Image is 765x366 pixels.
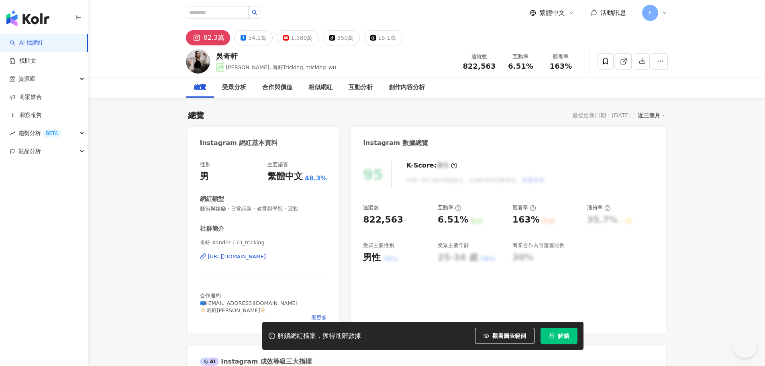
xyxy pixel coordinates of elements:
span: 合作邀約 📪[EMAIL_ADDRESS][DOMAIN_NAME] 👇🏻奇軒[PERSON_NAME]👇🏻 [200,292,298,313]
div: 82.3萬 [204,32,224,43]
button: 1,580萬 [277,30,319,45]
div: 受眾主要年齡 [438,242,469,249]
div: 網紅類型 [200,195,224,203]
div: 受眾主要性別 [363,242,394,249]
button: 350萬 [323,30,360,45]
button: 觀看圖表範例 [475,328,534,344]
button: 54.1萬 [234,30,273,45]
a: 洞察報告 [10,111,42,119]
span: 競品分析 [18,142,41,160]
span: 48.3% [305,174,327,183]
img: KOL Avatar [186,49,210,74]
div: 主要語言 [267,161,288,168]
div: 近三個月 [638,110,666,121]
div: 追蹤數 [363,204,379,211]
div: 漲粉率 [587,204,611,211]
div: 822,563 [363,214,403,226]
div: 繁體中文 [267,170,303,183]
div: 合作與價值 [262,83,292,92]
span: 822,563 [463,62,496,70]
button: 解鎖 [541,328,577,344]
div: 性別 [200,161,210,168]
span: 觀看圖表範例 [492,333,526,339]
div: Instagram 成效等級三大指標 [200,357,312,366]
div: 最後更新日期：[DATE] [572,112,630,119]
div: 互動率 [506,53,536,61]
span: 資源庫 [18,70,35,88]
a: searchAI 找網紅 [10,39,43,47]
div: 創作內容分析 [389,83,425,92]
div: 吳奇軒 [216,51,337,61]
div: 男性 [363,251,381,264]
span: 奇軒 Xander | 73_tricking [200,239,327,246]
div: 互動率 [438,204,461,211]
div: 163% [512,214,540,226]
span: [PERSON_NAME], 奇軒Tricking, tricking_wu [226,64,337,70]
span: search [252,10,257,15]
div: 1,580萬 [291,32,312,43]
div: Instagram 數據總覽 [363,139,428,147]
span: 163% [550,62,572,70]
div: 觀看率 [546,53,576,61]
a: 找貼文 [10,57,36,65]
div: 15.1萬 [378,32,396,43]
button: 15.1萬 [364,30,402,45]
img: logo [6,10,49,27]
button: 82.3萬 [186,30,231,45]
span: 6.51% [508,62,533,70]
span: 看更多 [311,314,327,321]
span: F [648,8,651,17]
span: lock [549,333,555,339]
span: 解鎖 [558,333,569,339]
div: BETA [43,129,61,137]
div: 男 [200,170,209,183]
a: 商案媒合 [10,93,42,101]
div: 受眾分析 [222,83,246,92]
div: 總覽 [188,110,204,121]
div: [URL][DOMAIN_NAME] [208,253,266,260]
div: 商業合作內容覆蓋比例 [512,242,565,249]
div: AI [200,358,219,366]
div: 互動分析 [349,83,373,92]
div: 54.1萬 [248,32,266,43]
span: 藝術與娛樂 · 日常話題 · 教育與學習 · 運動 [200,205,327,213]
div: 總覽 [194,83,206,92]
a: [URL][DOMAIN_NAME] [200,253,327,260]
div: 相似網紅 [308,83,333,92]
div: K-Score : [406,161,457,170]
div: 6.51% [438,214,468,226]
span: 活動訊息 [600,9,626,16]
span: 趨勢分析 [18,124,61,142]
div: 追蹤數 [463,53,496,61]
div: 觀看率 [512,204,536,211]
div: 社群簡介 [200,225,224,233]
div: Instagram 網紅基本資料 [200,139,278,147]
span: rise [10,131,15,136]
div: 解鎖網紅檔案，獲得進階數據 [277,332,361,340]
div: 350萬 [337,32,353,43]
span: 繁體中文 [539,8,565,17]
